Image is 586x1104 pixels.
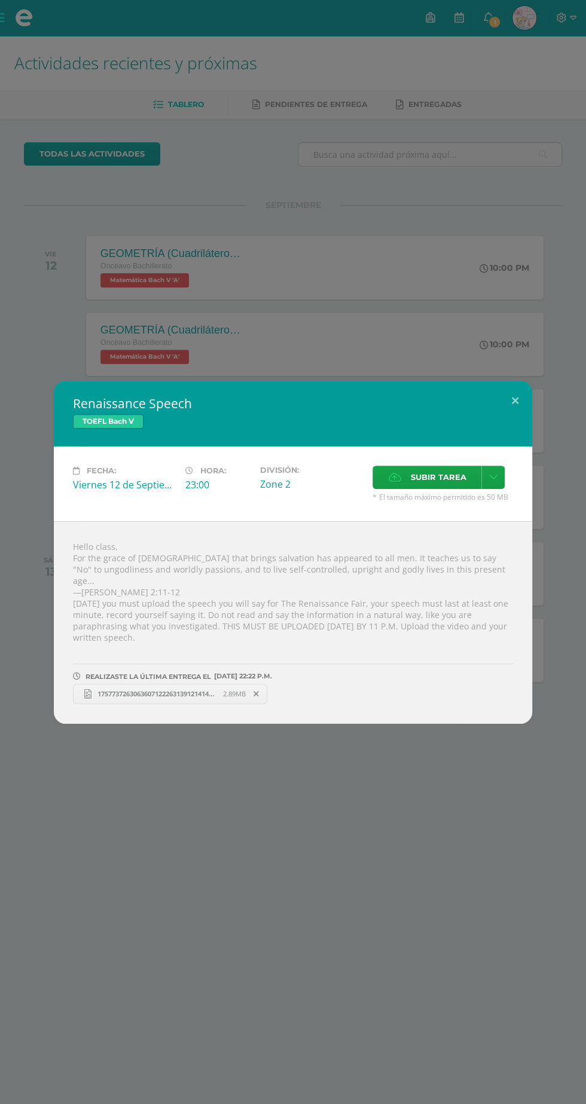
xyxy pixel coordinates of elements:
a: 17577372630636071222631391214141.jpg 2.89MB [73,684,267,704]
span: [DATE] 22:22 P.M. [211,676,272,677]
span: Fecha: [87,466,116,475]
div: Zone 2 [260,478,363,491]
h2: Renaissance Speech [73,395,513,412]
span: Subir tarea [410,466,466,488]
span: * El tamaño máximo permitido es 50 MB [373,492,513,502]
span: REALIZASTE LA ÚLTIMA ENTREGA EL [86,672,211,681]
span: Remover entrega [246,687,267,701]
div: Hello class, For the grace of [DEMOGRAPHIC_DATA] that brings salvation has appeared to all men. I... [54,521,532,724]
span: Hora: [200,466,226,475]
label: División: [260,466,363,475]
button: Close (Esc) [498,381,532,421]
div: 23:00 [185,478,251,491]
span: TOEFL Bach V [73,414,144,429]
div: Viernes 12 de Septiembre [73,478,176,491]
span: 17577372630636071222631391214141.jpg [91,689,223,698]
span: 2.89MB [223,689,246,698]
